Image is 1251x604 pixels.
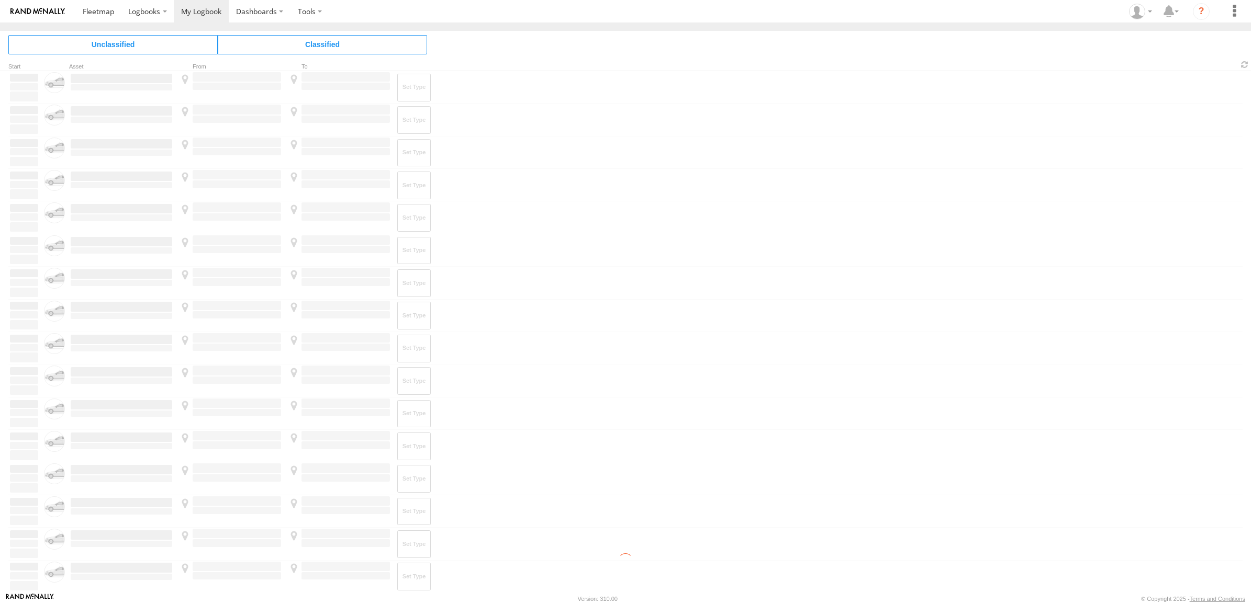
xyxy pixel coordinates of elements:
[1125,4,1156,19] div: Andrew Stead
[1238,60,1251,70] span: Refresh
[1190,596,1245,602] a: Terms and Conditions
[1193,3,1210,20] i: ?
[287,64,392,70] div: To
[8,35,218,54] span: Click to view Unclassified Trips
[8,64,40,70] div: Click to Sort
[10,8,65,15] img: rand-logo.svg
[69,64,174,70] div: Asset
[6,594,54,604] a: Visit our Website
[218,35,427,54] span: Click to view Classified Trips
[578,596,618,602] div: Version: 310.00
[178,64,283,70] div: From
[1141,596,1245,602] div: © Copyright 2025 -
